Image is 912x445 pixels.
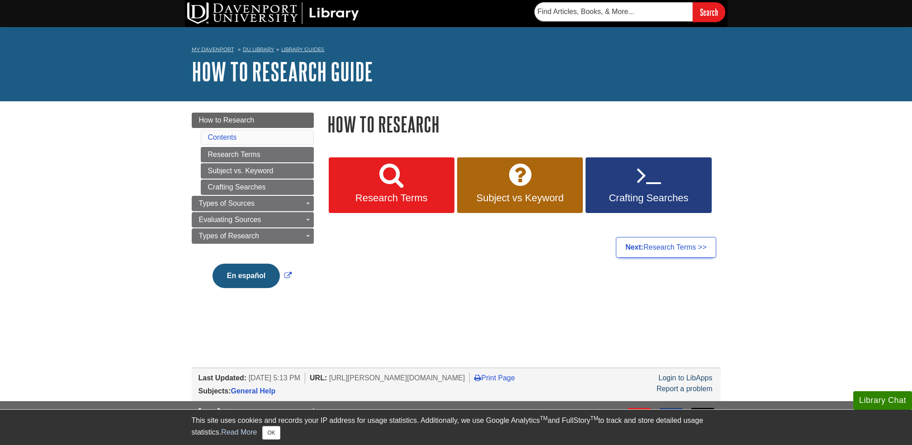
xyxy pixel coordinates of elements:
a: Types of Research [192,228,314,244]
span: Crafting Searches [592,192,704,204]
button: En español [213,264,280,288]
a: Library Guides [281,46,324,52]
a: Text [660,408,682,439]
nav: breadcrumb [192,43,721,58]
a: General Help [231,387,276,395]
a: How to Research Guide [192,57,373,85]
a: Next:Research Terms >> [616,237,716,258]
span: Evaluating Sources [199,216,261,223]
a: Crafting Searches [586,157,711,213]
a: E-mail [628,408,651,439]
a: My Davenport [192,46,234,53]
a: Print Page [474,374,515,382]
a: Report a problem [657,385,713,393]
a: Research Terms [201,147,314,162]
a: Link opens in new window [210,272,294,279]
a: Read More [221,428,257,436]
div: This site uses cookies and records your IP address for usage statistics. Additionally, we use Goo... [192,415,721,440]
button: Library Chat [853,391,912,410]
div: Guide Page Menu [192,113,314,303]
span: URL: [310,374,327,382]
a: Evaluating Sources [192,212,314,227]
a: Login to LibApps [658,374,712,382]
span: Subject vs Keyword [464,192,576,204]
a: Subject vs. Keyword [201,163,314,179]
span: Types of Research [199,232,259,240]
i: Print Page [474,374,481,381]
a: FAQ [691,408,714,439]
a: Types of Sources [192,196,314,211]
a: Research Terms [329,157,454,213]
a: DU Library [243,46,274,52]
sup: TM [591,415,598,421]
span: Research Terms [336,192,448,204]
sup: TM [540,415,548,421]
span: Types of Sources [199,199,255,207]
input: Find Articles, Books, & More... [534,2,693,21]
span: [DATE] 5:13 PM [249,374,300,382]
a: Crafting Searches [201,180,314,195]
form: Searches DU Library's articles, books, and more [534,2,725,22]
a: Subject vs Keyword [457,157,583,213]
span: [URL][PERSON_NAME][DOMAIN_NAME] [329,374,465,382]
strong: Next: [625,243,643,251]
span: Subjects: [198,387,231,395]
h1: How to Research [327,113,721,136]
span: How to Research [199,116,255,124]
input: Search [693,2,725,22]
a: How to Research [192,113,314,128]
span: Last Updated: [198,374,247,382]
a: Contents [208,133,237,141]
img: DU Library [187,2,359,24]
button: Close [262,426,280,440]
img: DU Libraries [198,408,370,431]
